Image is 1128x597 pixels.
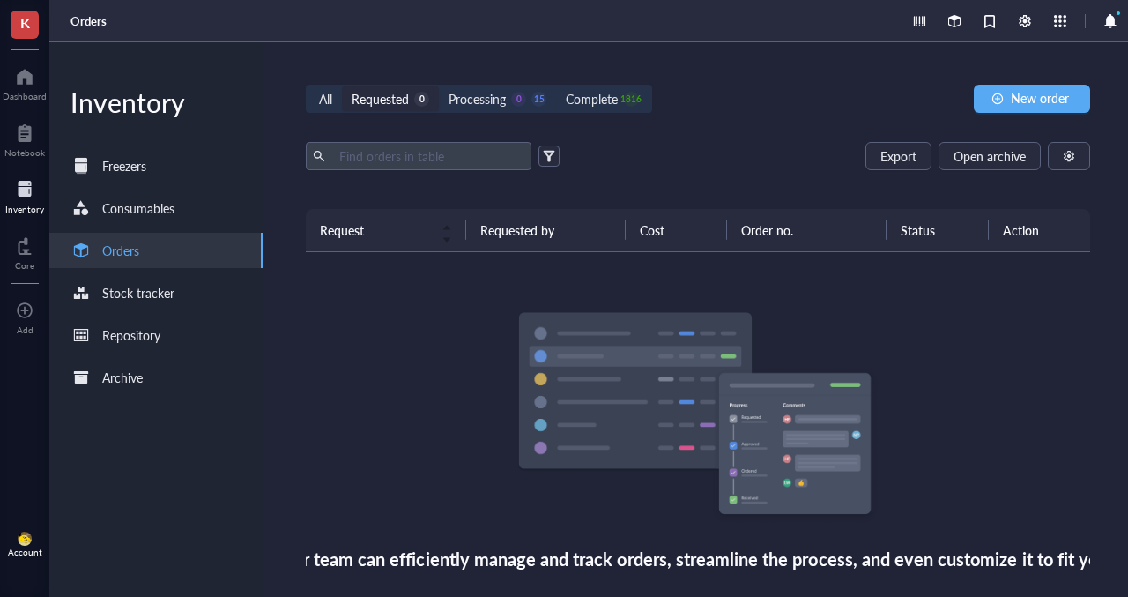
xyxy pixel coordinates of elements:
[626,209,727,251] th: Cost
[3,91,47,101] div: Dashboard
[319,89,332,108] div: All
[49,85,263,120] div: Inventory
[49,190,263,226] a: Consumables
[414,92,429,107] div: 0
[49,360,263,395] a: Archive
[466,209,626,251] th: Requested by
[49,148,263,183] a: Freezers
[989,209,1090,251] th: Action
[49,317,263,353] a: Repository
[49,233,263,268] a: Orders
[15,260,34,271] div: Core
[8,547,42,557] div: Account
[49,275,263,310] a: Stock tracker
[449,89,506,108] div: Processing
[20,11,30,34] span: K
[531,92,546,107] div: 15
[939,142,1041,170] button: Open archive
[306,209,465,251] th: Request
[17,325,33,335] div: Add
[4,119,45,158] a: Notebook
[566,89,618,108] div: Complete
[306,85,651,113] div: segmented control
[70,13,110,29] a: Orders
[5,204,44,214] div: Inventory
[865,142,931,170] button: Export
[1011,91,1069,105] span: New order
[624,92,639,107] div: 1816
[3,63,47,101] a: Dashboard
[887,209,988,251] th: Status
[727,209,887,251] th: Order no.
[102,368,143,387] div: Archive
[5,175,44,214] a: Inventory
[102,241,139,260] div: Orders
[15,232,34,271] a: Core
[332,143,524,169] input: Find orders in table
[511,92,526,107] div: 0
[102,156,146,175] div: Freezers
[954,149,1026,163] span: Open archive
[102,325,160,345] div: Repository
[320,220,430,240] span: Request
[18,532,32,546] img: da48f3c6-a43e-4a2d-aade-5eac0d93827f.jpeg
[974,85,1090,113] button: New order
[4,147,45,158] div: Notebook
[102,198,174,218] div: Consumables
[102,283,174,302] div: Stock tracker
[880,149,916,163] span: Export
[517,312,879,524] img: Empty state
[352,89,409,108] div: Requested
